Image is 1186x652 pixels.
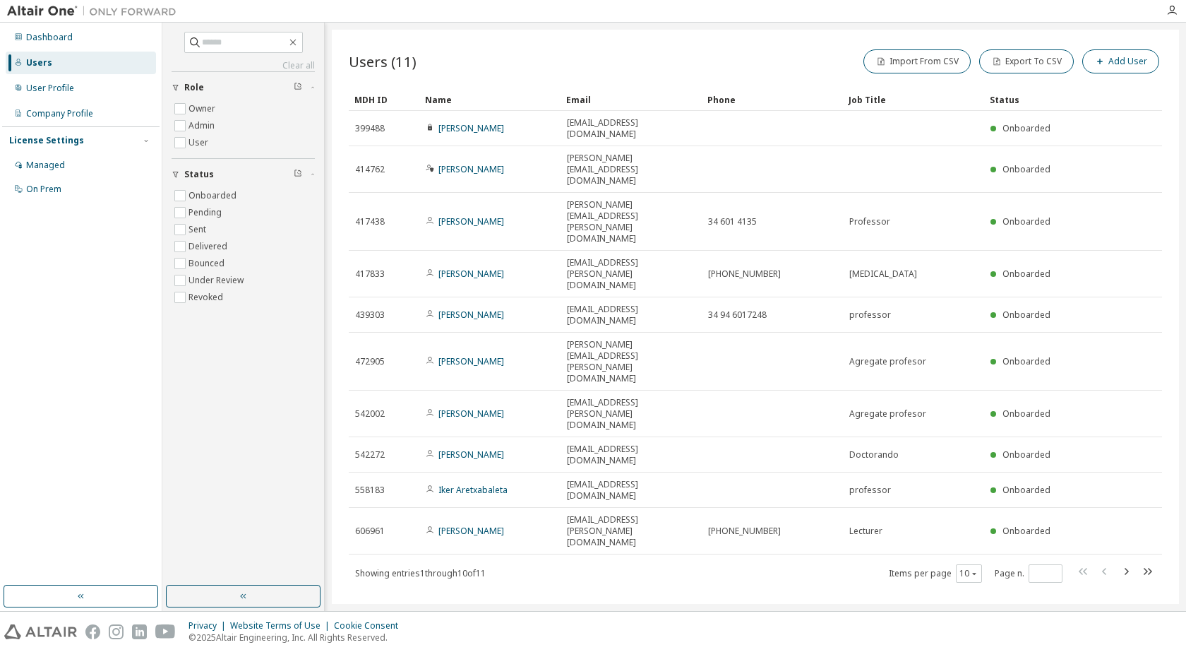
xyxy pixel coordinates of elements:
[355,309,385,321] span: 439303
[26,160,65,171] div: Managed
[7,4,184,18] img: Altair One
[849,309,891,321] span: professor
[567,257,695,291] span: [EMAIL_ADDRESS][PERSON_NAME][DOMAIN_NAME]
[438,163,504,175] a: [PERSON_NAME]
[26,108,93,119] div: Company Profile
[567,153,695,186] span: [PERSON_NAME][EMAIL_ADDRESS][DOMAIN_NAME]
[188,204,224,221] label: Pending
[849,356,926,367] span: Agregate profesor
[567,117,695,140] span: [EMAIL_ADDRESS][DOMAIN_NAME]
[355,485,385,496] span: 558183
[85,624,100,639] img: facebook.svg
[438,122,504,134] a: [PERSON_NAME]
[708,268,781,280] span: [PHONE_NUMBER]
[1002,355,1050,367] span: Onboarded
[708,309,767,321] span: 34 94 6017248
[188,221,209,238] label: Sent
[438,449,504,461] a: [PERSON_NAME]
[4,624,77,639] img: altair_logo.svg
[1002,163,1050,175] span: Onboarded
[567,514,695,548] span: [EMAIL_ADDRESS][PERSON_NAME][DOMAIN_NAME]
[438,215,504,227] a: [PERSON_NAME]
[708,216,757,227] span: 34 601 4135
[889,564,982,583] span: Items per page
[567,304,695,326] span: [EMAIL_ADDRESS][DOMAIN_NAME]
[355,123,385,134] span: 399488
[355,449,385,461] span: 542272
[355,408,385,420] span: 542002
[1082,49,1159,73] button: Add User
[567,479,695,502] span: [EMAIL_ADDRESS][DOMAIN_NAME]
[294,169,302,180] span: Clear filter
[979,49,1074,73] button: Export To CSV
[188,620,230,632] div: Privacy
[1002,525,1050,537] span: Onboarded
[567,444,695,466] span: [EMAIL_ADDRESS][DOMAIN_NAME]
[230,620,334,632] div: Website Terms of Use
[1002,484,1050,496] span: Onboarded
[438,408,504,420] a: [PERSON_NAME]
[188,134,211,151] label: User
[995,564,1062,583] span: Page n.
[188,100,218,117] label: Owner
[1002,309,1050,321] span: Onboarded
[567,339,695,384] span: [PERSON_NAME][EMAIL_ADDRESS][PERSON_NAME][DOMAIN_NAME]
[355,268,385,280] span: 417833
[355,164,385,175] span: 414762
[849,216,890,227] span: Professor
[172,72,315,103] button: Role
[438,484,508,496] a: Iker Aretxabaleta
[184,82,204,93] span: Role
[849,408,926,420] span: Agregate profesor
[188,272,246,289] label: Under Review
[172,60,315,71] a: Clear all
[26,57,52,69] div: Users
[849,268,917,280] span: [MEDICAL_DATA]
[355,216,385,227] span: 417438
[188,117,217,134] label: Admin
[438,309,504,321] a: [PERSON_NAME]
[438,268,504,280] a: [PERSON_NAME]
[184,169,214,180] span: Status
[132,624,147,639] img: linkedin.svg
[355,356,385,367] span: 472905
[9,135,84,146] div: License Settings
[959,568,978,579] button: 10
[188,255,227,272] label: Bounced
[334,620,407,632] div: Cookie Consent
[355,567,486,579] span: Showing entries 1 through 10 of 11
[567,199,695,244] span: [PERSON_NAME][EMAIL_ADDRESS][PERSON_NAME][DOMAIN_NAME]
[188,187,239,204] label: Onboarded
[109,624,124,639] img: instagram.svg
[26,184,61,195] div: On Prem
[172,159,315,190] button: Status
[990,88,1089,111] div: Status
[26,83,74,94] div: User Profile
[1002,449,1050,461] span: Onboarded
[188,238,230,255] label: Delivered
[425,88,555,111] div: Name
[849,485,891,496] span: professor
[355,526,385,537] span: 606961
[567,397,695,431] span: [EMAIL_ADDRESS][PERSON_NAME][DOMAIN_NAME]
[26,32,73,43] div: Dashboard
[849,526,882,537] span: Lecturer
[438,355,504,367] a: [PERSON_NAME]
[849,449,899,461] span: Doctorando
[1002,122,1050,134] span: Onboarded
[354,88,414,111] div: MDH ID
[188,632,407,644] p: © 2025 Altair Engineering, Inc. All Rights Reserved.
[1002,268,1050,280] span: Onboarded
[708,526,781,537] span: [PHONE_NUMBER]
[566,88,696,111] div: Email
[1002,215,1050,227] span: Onboarded
[1002,408,1050,420] span: Onboarded
[294,82,302,93] span: Clear filter
[155,624,176,639] img: youtube.svg
[188,289,226,306] label: Revoked
[849,88,978,111] div: Job Title
[349,52,417,71] span: Users (11)
[438,525,504,537] a: [PERSON_NAME]
[707,88,837,111] div: Phone
[863,49,971,73] button: Import From CSV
